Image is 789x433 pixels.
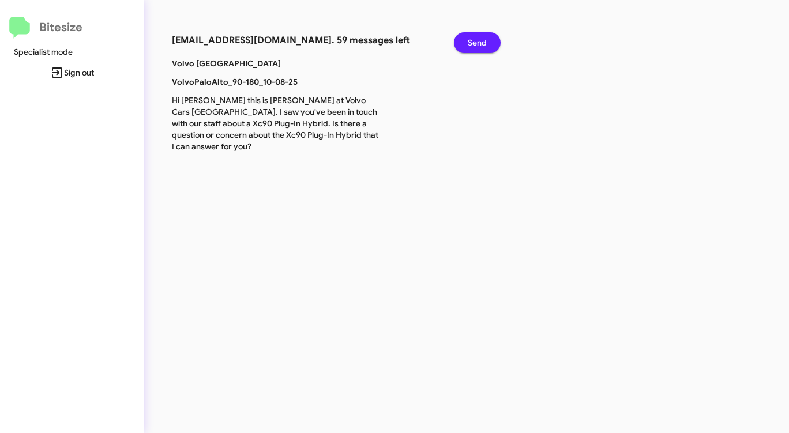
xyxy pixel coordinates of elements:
h3: [EMAIL_ADDRESS][DOMAIN_NAME]. 59 messages left [172,32,437,48]
button: Send [454,32,501,53]
b: VolvoPaloAlto_90-180_10-08-25 [172,77,298,87]
p: Hi [PERSON_NAME] this is [PERSON_NAME] at Volvo Cars [GEOGRAPHIC_DATA]. I saw you've been in touc... [163,95,389,152]
span: Sign out [9,62,135,83]
b: Volvo [GEOGRAPHIC_DATA] [172,58,281,69]
a: Bitesize [9,17,82,39]
span: Send [468,32,487,53]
